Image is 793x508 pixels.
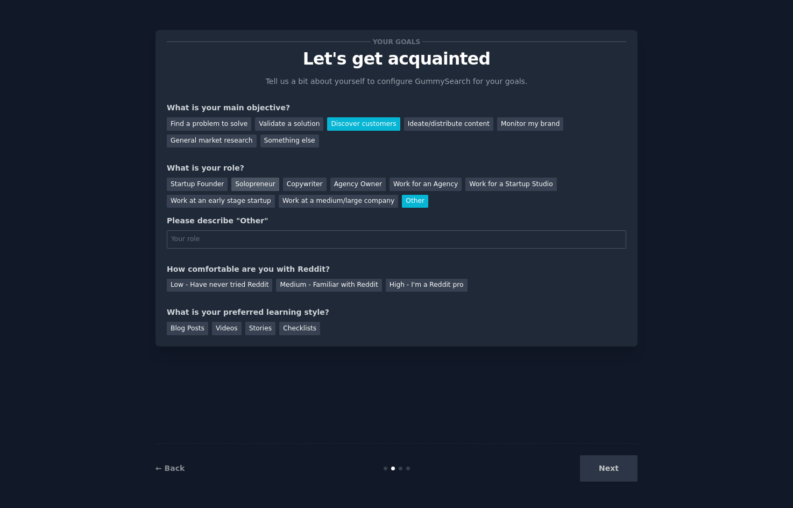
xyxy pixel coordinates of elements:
[330,178,386,191] div: Agency Owner
[497,117,563,131] div: Monitor my brand
[167,279,272,292] div: Low - Have never tried Reddit
[255,117,323,131] div: Validate a solution
[167,264,626,275] div: How comfortable are you with Reddit?
[167,307,626,318] div: What is your preferred learning style?
[245,322,275,335] div: Stories
[465,178,556,191] div: Work for a Startup Studio
[283,178,327,191] div: Copywriter
[279,195,398,208] div: Work at a medium/large company
[167,135,257,148] div: General market research
[404,117,493,131] div: Ideate/distribute content
[231,178,279,191] div: Solopreneur
[167,163,626,174] div: What is your role?
[402,195,428,208] div: Other
[167,102,626,114] div: What is your main objective?
[155,464,185,472] a: ← Back
[167,178,228,191] div: Startup Founder
[167,195,275,208] div: Work at an early stage startup
[167,50,626,68] p: Let's get acquainted
[167,215,626,227] div: Please describe "Other"
[167,230,626,249] input: Your role
[260,135,319,148] div: Something else
[167,117,251,131] div: Find a problem to solve
[279,322,320,335] div: Checklists
[390,178,462,191] div: Work for an Agency
[276,279,381,292] div: Medium - Familiar with Reddit
[261,76,532,87] p: Tell us a bit about yourself to configure GummySearch for your goals.
[371,36,422,47] span: Your goals
[167,322,208,335] div: Blog Posts
[327,117,400,131] div: Discover customers
[386,279,468,292] div: High - I'm a Reddit pro
[212,322,242,335] div: Videos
